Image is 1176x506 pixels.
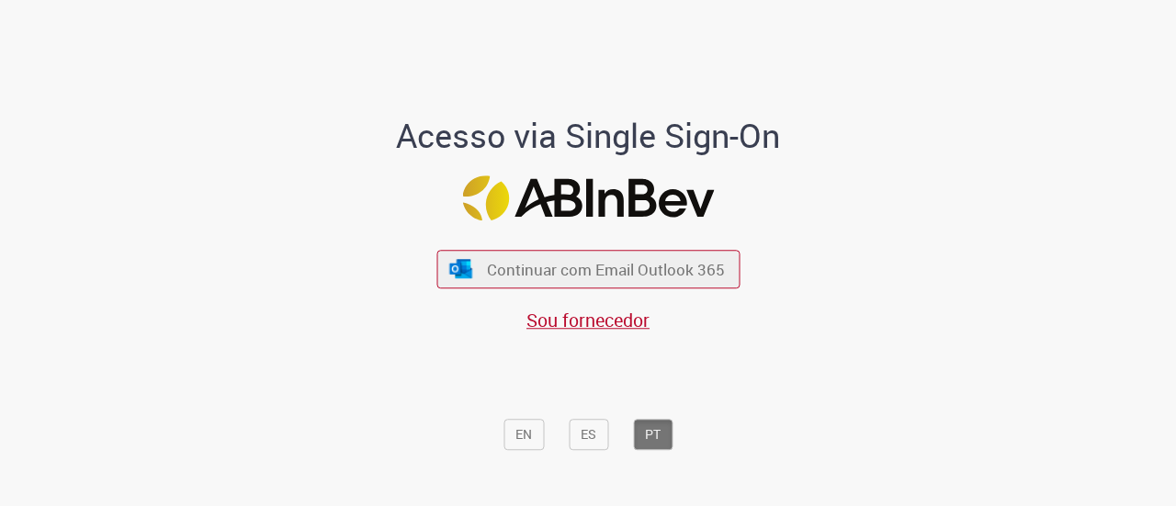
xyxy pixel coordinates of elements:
button: PT [633,419,673,450]
img: Logo ABInBev [462,175,714,220]
button: ES [569,419,608,450]
span: Continuar com Email Outlook 365 [487,259,725,280]
h1: Acesso via Single Sign-On [334,118,843,154]
button: EN [503,419,544,450]
button: ícone Azure/Microsoft 360 Continuar com Email Outlook 365 [436,251,740,288]
a: Sou fornecedor [526,308,650,332]
img: ícone Azure/Microsoft 360 [448,259,474,278]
